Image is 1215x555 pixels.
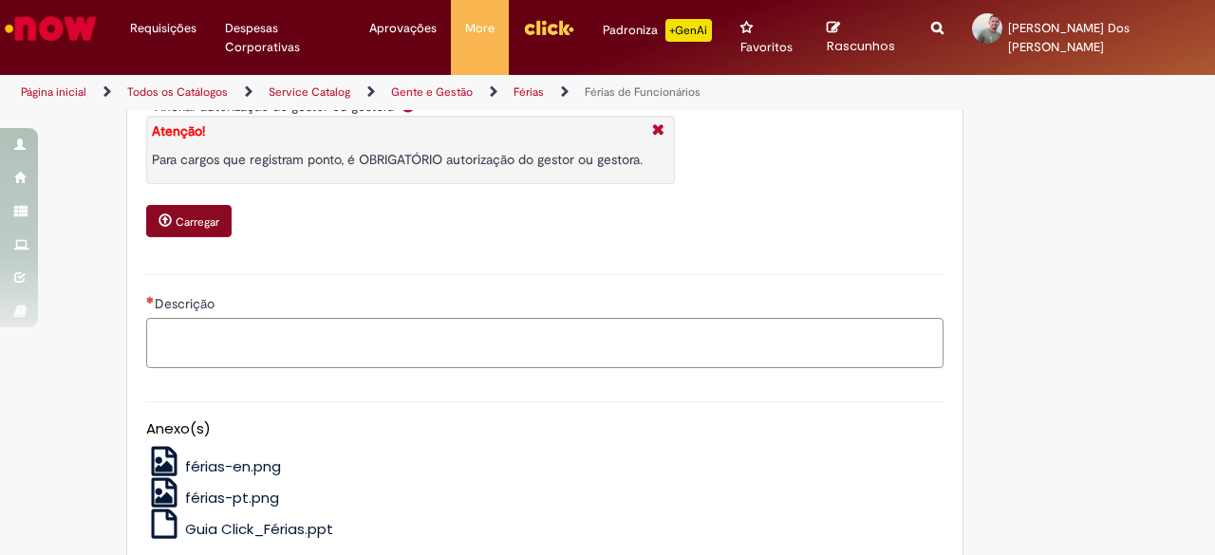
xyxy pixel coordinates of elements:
span: férias-pt.png [185,488,279,508]
p: +GenAi [665,19,712,42]
span: Guia Click_Férias.ppt [185,519,333,539]
span: Necessários [146,296,155,304]
a: Férias [514,84,544,100]
span: Aprovações [369,19,437,38]
span: Requisições [130,19,196,38]
a: férias-en.png [146,456,282,476]
a: Férias de Funcionários [585,84,701,100]
span: More [465,19,495,38]
span: férias-en.png [185,456,281,476]
a: Guia Click_Férias.ppt [146,519,334,539]
span: Despesas Corporativas [225,19,341,57]
div: Padroniza [603,19,712,42]
ul: Trilhas de página [14,75,795,110]
a: férias-pt.png [146,488,280,508]
span: Rascunhos [827,37,895,55]
small: Carregar [176,214,219,230]
p: Para cargos que registram ponto, é OBRIGATÓRIO autorização do gestor ou gestora. [152,150,643,169]
span: Descrição [155,295,218,312]
img: click_logo_yellow_360x200.png [523,13,574,42]
h5: Anexo(s) [146,421,944,437]
a: Página inicial [21,84,86,100]
strong: Atenção! [152,122,205,139]
a: Gente e Gestão [391,84,473,100]
img: ServiceNow [2,9,100,47]
a: Todos os Catálogos [127,84,228,100]
textarea: Descrição [146,318,944,368]
span: Favoritos [740,38,793,57]
i: Fechar More information Por question_anexo_obriatorio_registro_de_ponto [647,121,669,141]
span: [PERSON_NAME] Dos [PERSON_NAME] [1008,20,1130,55]
a: Rascunhos [827,20,903,55]
a: Service Catalog [269,84,350,100]
button: Carregar anexo de Anexar autorização do gestor ou gestora Required [146,205,232,237]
